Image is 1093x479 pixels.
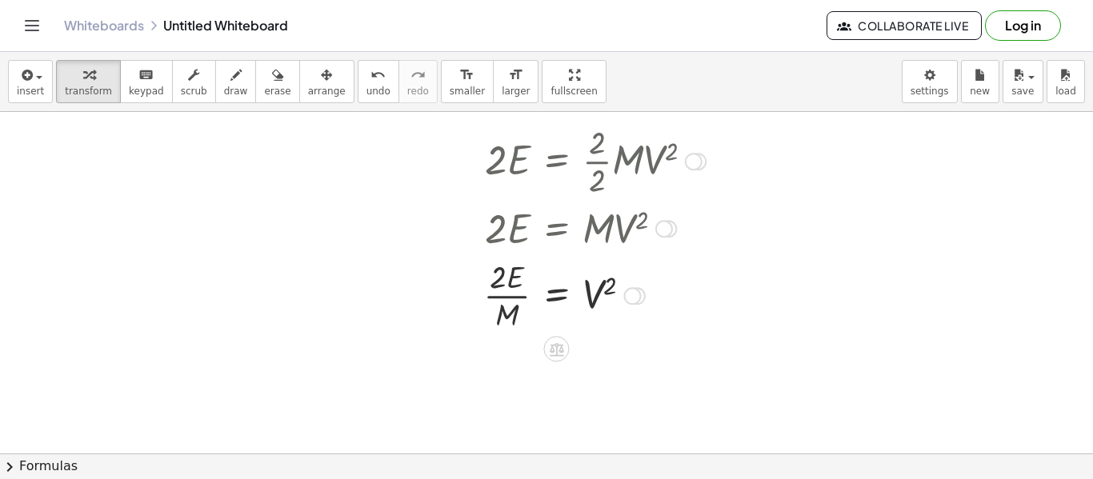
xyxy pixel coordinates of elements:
[224,86,248,97] span: draw
[840,18,968,33] span: Collaborate Live
[502,86,530,97] span: larger
[985,10,1061,41] button: Log in
[493,60,538,103] button: format_sizelarger
[1011,86,1034,97] span: save
[410,66,426,85] i: redo
[264,86,290,97] span: erase
[255,60,299,103] button: erase
[398,60,438,103] button: redoredo
[1047,60,1085,103] button: load
[551,86,597,97] span: fullscreen
[56,60,121,103] button: transform
[902,60,958,103] button: settings
[308,86,346,97] span: arrange
[1003,60,1043,103] button: save
[8,60,53,103] button: insert
[19,13,45,38] button: Toggle navigation
[215,60,257,103] button: draw
[970,86,990,97] span: new
[120,60,173,103] button: keyboardkeypad
[64,18,144,34] a: Whiteboards
[65,86,112,97] span: transform
[961,60,999,103] button: new
[911,86,949,97] span: settings
[450,86,485,97] span: smaller
[181,86,207,97] span: scrub
[17,86,44,97] span: insert
[407,86,429,97] span: redo
[299,60,354,103] button: arrange
[543,336,569,361] div: Apply the same math to both sides of the equation
[366,86,390,97] span: undo
[172,60,216,103] button: scrub
[827,11,982,40] button: Collaborate Live
[459,66,474,85] i: format_size
[358,60,399,103] button: undoundo
[441,60,494,103] button: format_sizesmaller
[1055,86,1076,97] span: load
[542,60,606,103] button: fullscreen
[508,66,523,85] i: format_size
[129,86,164,97] span: keypad
[370,66,386,85] i: undo
[138,66,154,85] i: keyboard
